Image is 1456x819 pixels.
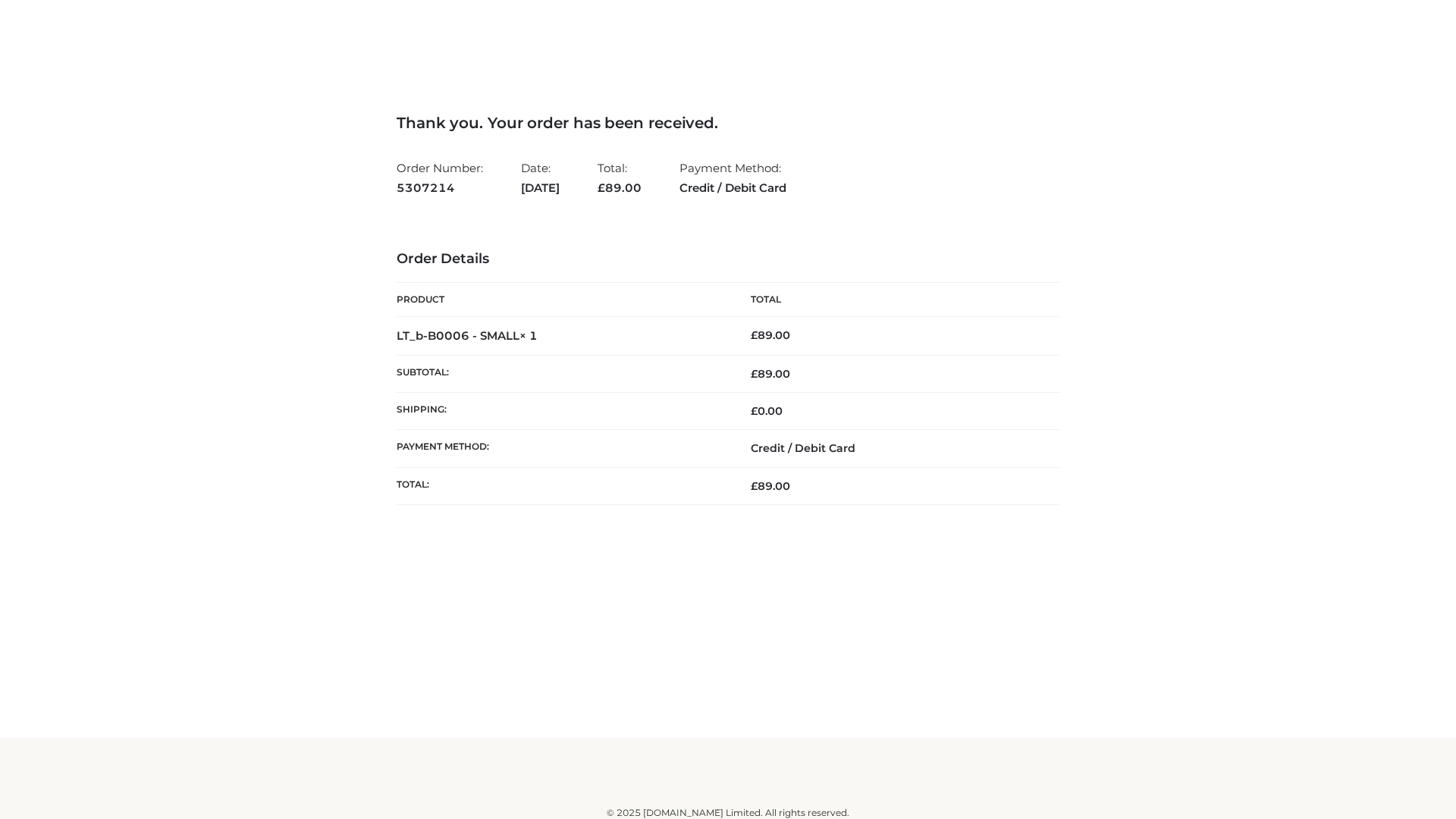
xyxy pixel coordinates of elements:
strong: LT_b-B0006 - SMALL [397,328,538,343]
h3: Order Details [397,251,1059,268]
span: £ [751,479,758,493]
strong: [DATE] [521,178,560,198]
li: Total: [598,155,642,201]
span: 89.00 [751,479,790,493]
span: £ [751,404,758,418]
th: Total: [397,467,728,504]
span: 89.00 [598,180,642,195]
span: £ [751,367,758,381]
span: £ [598,180,605,195]
li: Date: [521,155,560,201]
span: 89.00 [751,367,790,381]
td: Credit / Debit Card [728,430,1059,467]
th: Shipping: [397,393,728,430]
li: Order Number: [397,155,483,201]
bdi: 89.00 [751,328,790,342]
h3: Thank you. Your order has been received. [397,114,1059,132]
strong: 5307214 [397,178,483,198]
th: Subtotal: [397,355,728,392]
th: Payment method: [397,430,728,467]
th: Total [728,283,1059,317]
li: Payment Method: [679,155,786,201]
span: £ [751,328,758,342]
th: Product [397,283,728,317]
bdi: 0.00 [751,404,783,418]
strong: Credit / Debit Card [679,178,786,198]
strong: × 1 [519,328,538,343]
